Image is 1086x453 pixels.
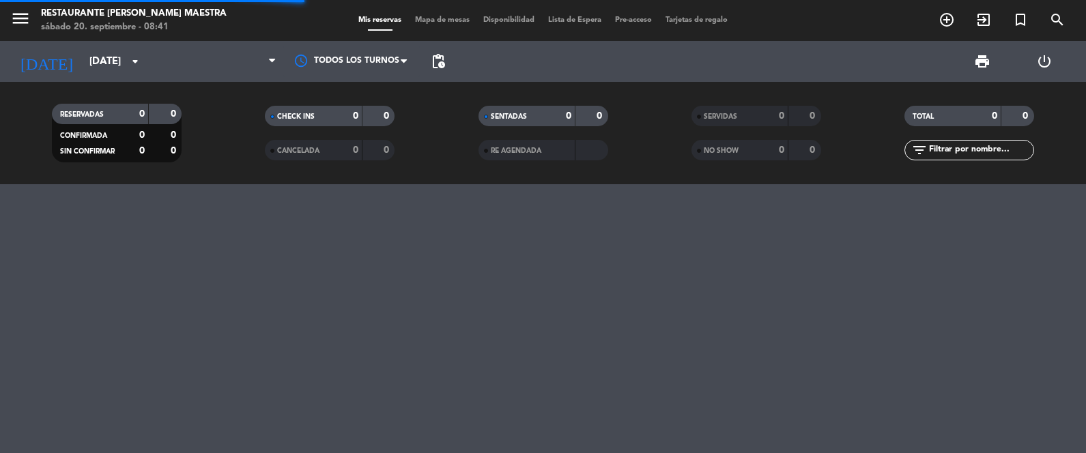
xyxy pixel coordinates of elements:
i: exit_to_app [975,12,992,28]
i: search [1049,12,1066,28]
span: print [974,53,990,70]
span: SIN CONFIRMAR [60,148,115,155]
span: SENTADAS [491,113,527,120]
strong: 0 [779,145,784,155]
i: filter_list [911,142,928,158]
span: SERVIDAS [704,113,737,120]
span: Tarjetas de regalo [659,16,734,24]
i: menu [10,8,31,29]
i: add_circle_outline [939,12,955,28]
strong: 0 [171,109,179,119]
span: CONFIRMADA [60,132,107,139]
strong: 0 [597,111,605,121]
i: arrow_drop_down [127,53,143,70]
strong: 0 [384,145,392,155]
strong: 0 [139,109,145,119]
span: Disponibilidad [476,16,541,24]
strong: 0 [810,111,818,121]
div: Restaurante [PERSON_NAME] Maestra [41,7,227,20]
strong: 0 [171,146,179,156]
div: LOG OUT [1014,41,1076,82]
strong: 0 [139,146,145,156]
span: NO SHOW [704,147,739,154]
strong: 0 [353,111,358,121]
strong: 0 [779,111,784,121]
strong: 0 [566,111,571,121]
span: Lista de Espera [541,16,608,24]
strong: 0 [992,111,997,121]
span: RE AGENDADA [491,147,541,154]
span: Pre-acceso [608,16,659,24]
div: sábado 20. septiembre - 08:41 [41,20,227,34]
strong: 0 [1023,111,1031,121]
i: [DATE] [10,46,83,76]
i: turned_in_not [1012,12,1029,28]
span: Mis reservas [352,16,408,24]
span: TOTAL [913,113,934,120]
i: power_settings_new [1036,53,1053,70]
span: CANCELADA [277,147,319,154]
span: RESERVADAS [60,111,104,118]
strong: 0 [139,130,145,140]
span: CHECK INS [277,113,315,120]
span: pending_actions [430,53,446,70]
button: menu [10,8,31,33]
strong: 0 [810,145,818,155]
input: Filtrar por nombre... [928,143,1033,158]
span: Mapa de mesas [408,16,476,24]
strong: 0 [384,111,392,121]
strong: 0 [171,130,179,140]
strong: 0 [353,145,358,155]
